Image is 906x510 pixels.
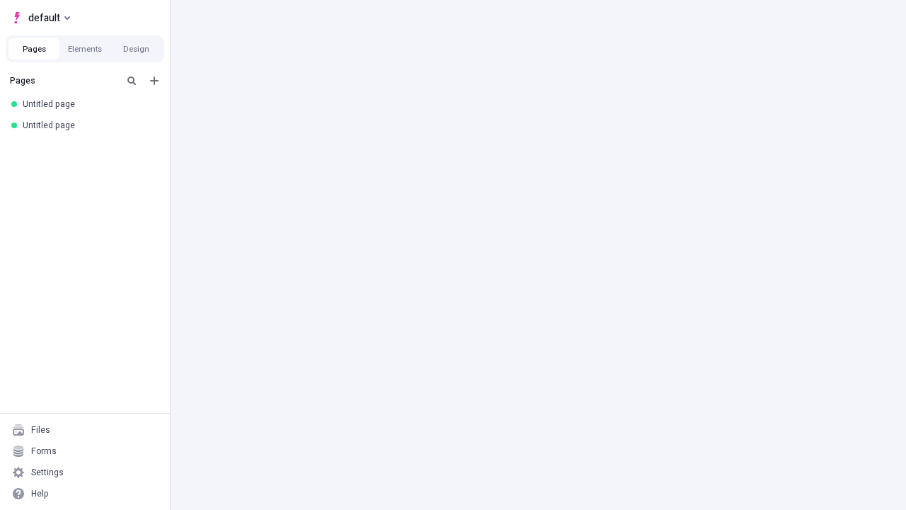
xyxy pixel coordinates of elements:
[31,488,49,499] div: Help
[110,38,161,59] button: Design
[23,98,153,110] div: Untitled page
[31,446,57,457] div: Forms
[146,72,163,89] button: Add new
[28,9,60,26] span: default
[8,38,59,59] button: Pages
[6,7,76,28] button: Select site
[31,467,64,478] div: Settings
[31,424,50,436] div: Files
[10,75,117,86] div: Pages
[59,38,110,59] button: Elements
[23,120,153,131] div: Untitled page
